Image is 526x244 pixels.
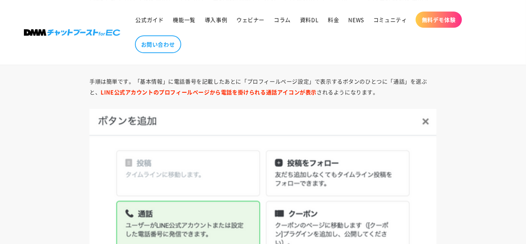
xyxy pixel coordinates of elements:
[24,29,120,36] img: 株式会社DMM Boost
[349,16,364,23] span: NEWS
[369,12,412,28] a: コミュニティ
[131,12,169,28] a: 公式ガイド
[169,12,200,28] a: 機能一覧
[324,12,344,28] a: 料金
[89,76,437,97] p: 手順は簡単です。「基本情報」に電話番号を記載したあとに「プロフィールページ設定」で表示するボタンのひとつに「通話」を選ぶと、 されるようになります。
[295,12,323,28] a: 資料DL
[373,16,407,23] span: コミュニティ
[135,35,181,53] a: お問い合わせ
[136,16,164,23] span: 公式ガイド
[422,16,456,23] span: 無料デモ体験
[344,12,369,28] a: NEWS
[101,88,317,96] strong: LINE公式アカウントのプロフィールページから電話を掛けられる通話アイコンが表示
[269,12,295,28] a: コラム
[300,16,319,23] span: 資料DL
[173,16,196,23] span: 機能一覧
[274,16,291,23] span: コラム
[236,16,265,23] span: ウェビナー
[141,41,175,48] span: お問い合わせ
[200,12,232,28] a: 導入事例
[205,16,227,23] span: 導入事例
[416,12,462,28] a: 無料デモ体験
[232,12,269,28] a: ウェビナー
[328,16,339,23] span: 料金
